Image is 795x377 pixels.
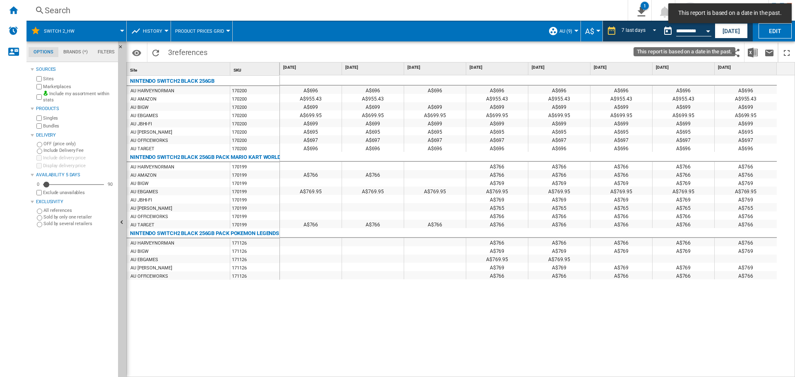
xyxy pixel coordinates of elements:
div: AU AMAZON [130,171,157,180]
label: Include Delivery Fee [43,147,115,154]
div: A$766 [342,220,404,228]
div: A$766 [466,162,528,170]
div: AU EBGAMES [130,112,158,120]
div: A$697 [466,135,528,144]
div: A$769.95 [466,255,528,263]
div: 170199 [230,220,279,228]
div: A$699.95 [715,110,777,119]
div: [DATE] [716,62,777,73]
button: Options [128,45,145,60]
div: A$769.95 [653,187,714,195]
div: Sort None [128,62,230,75]
div: Search [45,5,606,16]
div: Delivery [36,132,115,139]
div: NINTENDO SWITCH2 BLACK 256GB [130,76,214,86]
div: A$699 [653,102,714,110]
div: 0 [35,181,41,187]
div: A$695 [653,127,714,135]
div: 171126 [230,238,279,247]
div: A$695 [466,127,528,135]
div: A$695 [280,127,342,135]
img: alerts-logo.svg [8,26,18,36]
div: A$766 [715,162,777,170]
div: Availability 5 Days [36,172,115,178]
div: A$696 [715,144,777,152]
div: A$766 [715,238,777,246]
div: A$769 [466,246,528,255]
div: A$696 [466,144,528,152]
div: 170200 [230,111,279,119]
div: 170200 [230,86,279,94]
div: A$766 [466,271,528,279]
md-tab-item: Brands (*) [58,47,93,57]
span: [DATE] [470,65,526,70]
input: Singles [36,115,42,121]
div: Product prices grid [175,21,228,41]
div: A$769 [653,195,714,203]
div: A$766 [590,211,652,220]
div: NINTENDO SWITCH2 BLACK 256GB PACK MARIO KART WORLD [130,152,280,162]
div: A$695 [715,127,777,135]
div: A$696 [528,86,590,94]
label: Include my assortment within stats [43,91,115,103]
span: This report is based on a date in the past. [676,9,784,17]
div: AU TARGET [130,145,154,153]
div: A$699 [528,102,590,110]
div: A$699 [466,102,528,110]
div: A$766 [653,238,714,246]
div: A$696 [528,144,590,152]
div: A$955.43 [653,94,714,102]
div: A$769 [653,246,714,255]
div: A$695 [590,127,652,135]
div: A$769 [653,178,714,187]
md-select: REPORTS.WIZARD.STEPS.REPORT.STEPS.REPORT_OPTIONS.PERIOD: 7 last days [621,24,660,38]
div: A$769 [528,195,590,203]
div: A$766 [342,170,404,178]
div: 171126 [230,255,279,263]
div: AU [PERSON_NAME] [130,264,172,272]
label: Bundles [43,123,115,129]
button: Download in Excel [744,43,761,62]
div: A$955.43 [466,94,528,102]
div: A$766 [528,271,590,279]
div: A$699 [528,119,590,127]
div: A$697 [404,135,466,144]
div: A$766 [528,238,590,246]
div: A$699 [404,102,466,110]
div: A$765 [590,203,652,211]
div: 170200 [230,103,279,111]
div: A$769.95 [528,255,590,263]
span: Site [130,68,137,72]
div: [DATE] [530,62,590,73]
img: mysite-bg-18x18.png [43,91,48,96]
div: A$699.95 [653,110,714,119]
div: A$697 [342,135,404,144]
md-slider: Availability [43,180,104,189]
div: A$699.95 [466,110,528,119]
div: 7 last days [622,27,646,33]
span: [DATE] [532,65,588,70]
div: A$766 [715,271,777,279]
div: [DATE] [654,62,714,73]
div: A$769.95 [528,187,590,195]
div: 170199 [230,170,279,179]
div: [DATE] [468,62,528,73]
div: A$769 [528,263,590,271]
div: A$955.43 [342,94,404,102]
button: md-calendar [660,23,676,39]
input: Sold by several retailers [37,222,42,227]
div: 1 [641,2,649,10]
div: AU BIGW [130,247,149,256]
div: A$699 [715,102,777,110]
div: A$766 [528,170,590,178]
div: Site Sort None [128,62,230,75]
div: A$699 [715,119,777,127]
label: All references [43,207,115,214]
div: A$769 [590,195,652,203]
div: 170200 [230,144,279,152]
div: [DATE] [282,62,342,73]
div: A$699 [342,102,404,110]
div: [DATE] [592,62,652,73]
div: AU JBHI-FI [130,196,152,204]
span: History [143,29,162,34]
